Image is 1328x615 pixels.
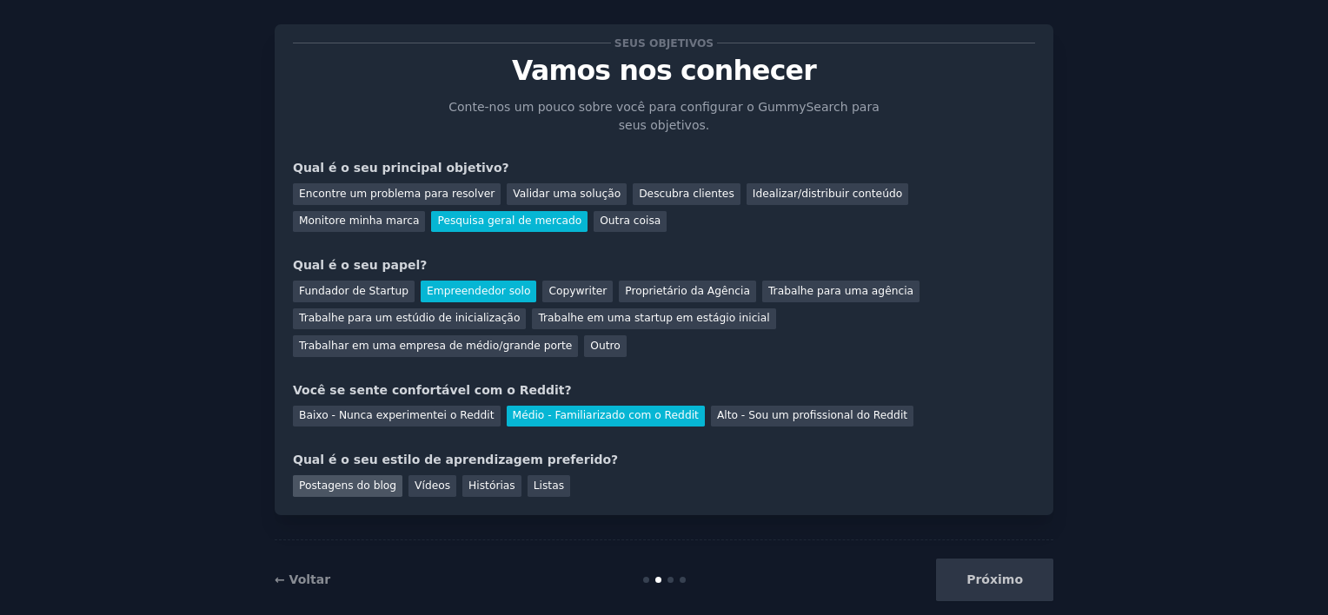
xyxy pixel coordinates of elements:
[542,281,613,302] div: Copywriter
[747,183,908,205] div: Idealizar/distribuir conteúdo
[408,475,456,497] div: Vídeos
[633,183,740,205] div: Descubra clientes
[293,308,526,330] div: Trabalhe para um estúdio de inicialização
[293,159,1035,177] div: Qual é o seu principal objetivo?
[445,98,883,135] p: Conte-nos um pouco sobre você para configurar o GummySearch para seus objetivos.
[584,335,626,357] div: Outro
[431,211,588,233] div: Pesquisa geral de mercado
[293,56,1035,86] p: Vamos nos conhecer
[293,406,501,427] div: Baixo - Nunca experimentei o Reddit
[619,281,756,302] div: Proprietário da Agência
[421,281,536,302] div: Empreendedor solo
[507,406,705,427] div: Médio - Familiarizado com o Reddit
[711,406,913,427] div: Alto - Sou um profissional do Reddit
[275,572,330,586] a: ← Voltar
[293,475,402,497] div: Postagens do blog
[293,335,578,357] div: Trabalhar em uma empresa de médio/grande porte
[462,475,521,497] div: Histórias
[528,475,570,497] div: Listas
[594,211,667,233] div: Outra coisa
[293,451,1035,469] div: Qual é o seu estilo de aprendizagem preferido?
[293,256,1035,274] div: Qual é o seu papel?
[293,281,415,302] div: Fundador de Startup
[532,308,775,330] div: Trabalhe em uma startup em estágio inicial
[611,34,716,52] span: Seus objetivos
[507,183,627,205] div: Validar uma solução
[293,381,1035,400] div: Você se sente confortável com o Reddit?
[293,211,425,233] div: Monitore minha marca
[293,183,501,205] div: Encontre um problema para resolver
[762,281,920,302] div: Trabalhe para uma agência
